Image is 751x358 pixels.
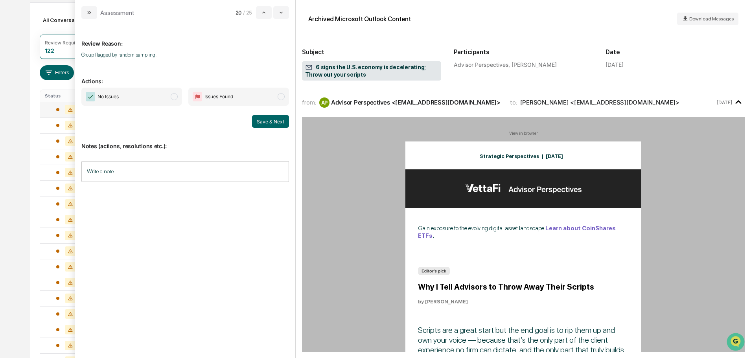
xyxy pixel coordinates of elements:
[510,99,517,106] span: to:
[81,52,289,58] p: Group flagged by random sampling.
[418,225,616,239] a: Learn about CoinShares ETFs
[466,184,582,193] img: VettaFi Advisor Perspectives logo WHITE
[454,48,593,56] h2: Participants
[40,65,74,80] button: Filters
[8,60,22,74] img: 1746055101610-c473b297-6a78-478c-a979-82029cc54cd1
[418,153,625,160] p: Strategic Perspectives | [DATE]
[418,267,450,275] img: Property 1=Variant12
[204,93,233,101] span: Issues Found
[45,40,83,46] div: Review Required
[305,64,438,79] span: 6 signs the U.S. economy is decelerating; Throw out your scripts
[454,61,593,68] div: Advisor Perspectives, [PERSON_NAME]
[606,61,624,68] div: [DATE]
[308,15,411,23] div: Archived Microsoft Outlook Content
[8,100,14,106] div: 🖐️
[40,90,91,102] th: Status
[319,97,329,108] div: AP
[86,92,95,101] img: Checkmark
[433,232,434,239] span: .
[45,47,54,54] div: 122
[418,225,633,240] p: Gain exposure to the evolving digital asset landscape.
[16,114,50,122] span: Data Lookup
[55,133,95,139] a: Powered byPylon
[717,99,732,105] time: Wednesday, October 1, 2025 at 8:03:26 AM
[252,115,289,128] button: Save & Next
[54,96,101,110] a: 🗄️Attestations
[606,48,745,56] h2: Date
[8,17,143,29] p: How can we help?
[243,9,254,16] span: / 25
[509,131,538,136] a: View in browser
[302,48,441,56] h2: Subject
[677,13,738,25] button: Download Messages
[193,92,202,101] img: Flag
[98,93,119,101] span: No Issues
[81,133,289,149] p: Notes (actions, resolutions etc.):
[65,99,98,107] span: Attestations
[16,99,51,107] span: Preclearance
[5,111,53,125] a: 🔎Data Lookup
[726,332,747,353] iframe: Open customer support
[40,14,99,26] div: All Conversations
[100,9,134,17] div: Assessment
[5,96,54,110] a: 🖐️Preclearance
[418,282,594,292] a: Why I Tell Advisors to Throw Away Their Scripts
[418,299,468,305] span: by [PERSON_NAME]
[27,68,99,74] div: We're available if you need us!
[81,68,289,84] p: Actions:
[520,99,679,106] div: [PERSON_NAME] <[EMAIL_ADDRESS][DOMAIN_NAME]>
[331,99,501,106] div: Advisor Perspectives <[EMAIL_ADDRESS][DOMAIN_NAME]>
[134,62,143,72] button: Start new chat
[27,60,129,68] div: Start new chat
[236,9,241,16] span: 20
[57,100,63,106] div: 🗄️
[8,115,14,121] div: 🔎
[78,133,95,139] span: Pylon
[302,99,316,106] span: from:
[81,31,289,47] p: Review Reason:
[689,16,734,22] span: Download Messages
